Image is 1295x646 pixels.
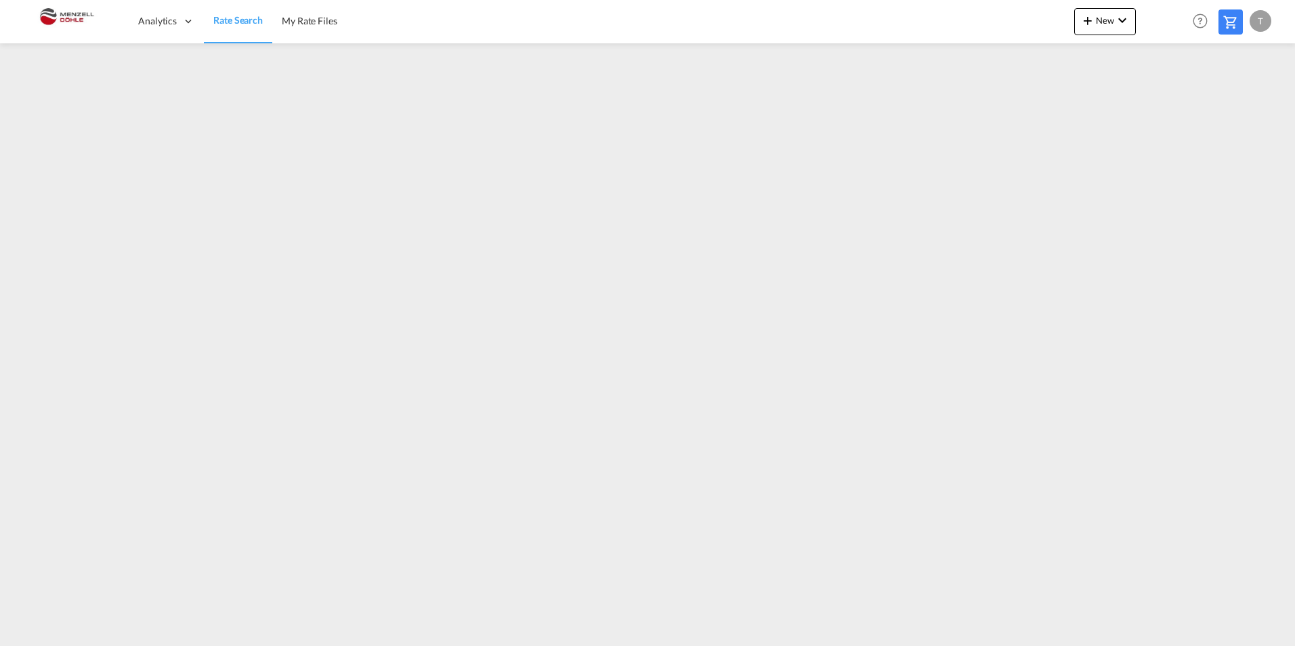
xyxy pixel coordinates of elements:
div: Help [1189,9,1218,34]
span: New [1080,15,1130,26]
div: T [1250,10,1271,32]
md-icon: icon-plus 400-fg [1080,12,1096,28]
span: Rate Search [213,14,263,26]
span: My Rate Files [282,15,337,26]
button: icon-plus 400-fgNewicon-chevron-down [1074,8,1136,35]
img: 5c2b1670644e11efba44c1e626d722bd.JPG [20,6,112,37]
span: Help [1189,9,1212,33]
md-icon: icon-chevron-down [1114,12,1130,28]
span: Analytics [138,14,177,28]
